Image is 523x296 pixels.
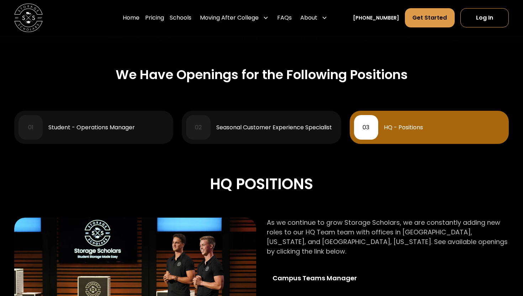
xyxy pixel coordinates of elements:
div: HQ - Positions [384,125,423,130]
div: About [300,14,317,22]
div: Student - Operations Manager [48,125,135,130]
a: FAQs [277,8,292,28]
div: 03 [363,125,369,130]
a: Schools [170,8,191,28]
a: Pricing [145,8,164,28]
div: Campus Teams Manager [273,273,375,283]
a: Campus Teams Manager [267,268,381,289]
div: 02 [195,125,202,130]
div: Moving After College [197,8,271,28]
img: Storage Scholars main logo [14,4,43,32]
div: Moving After College [200,14,259,22]
a: [PHONE_NUMBER] [353,14,399,22]
div: Seasonal Customer Experience Specialist [216,125,332,130]
div: About [297,8,330,28]
a: Get Started [405,8,454,27]
div: 01 [28,125,33,130]
a: Home [123,8,139,28]
p: As we continue to grow Storage Scholars, we are constantly adding new roles to our HQ Team team w... [267,218,509,256]
a: Log In [460,8,509,27]
h2: We Have Openings for the Following Positions [116,67,408,82]
div: HQ Positions [14,172,509,196]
